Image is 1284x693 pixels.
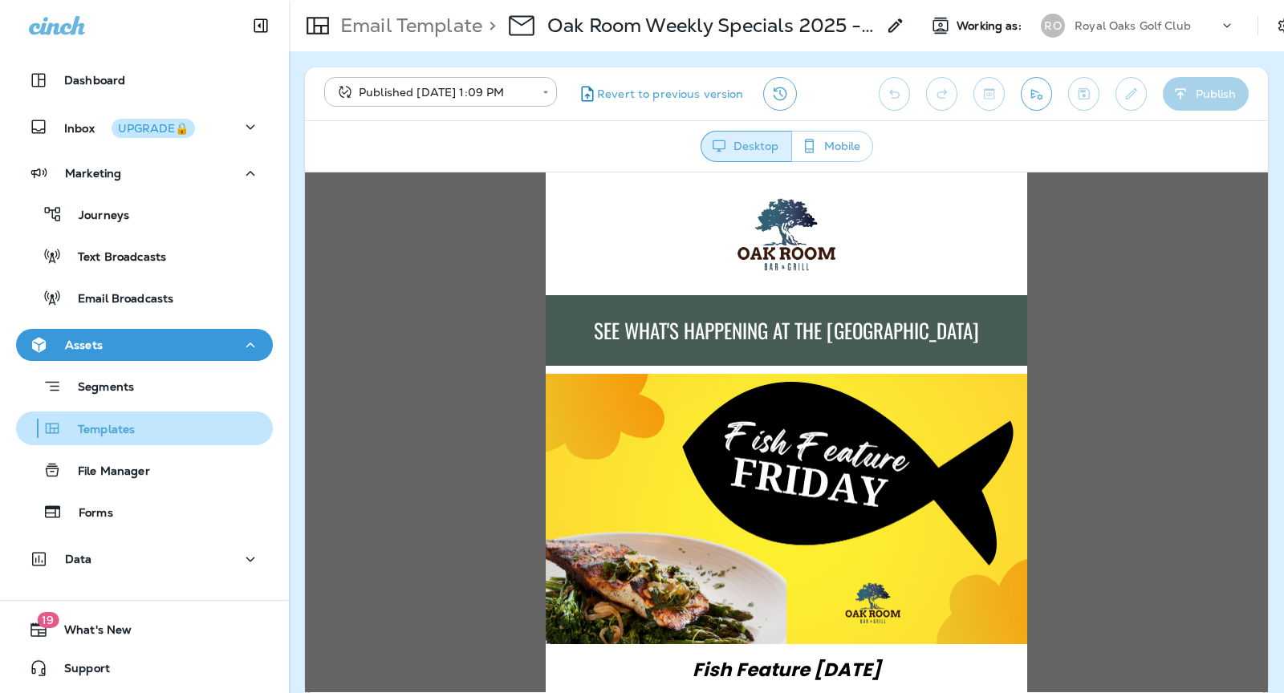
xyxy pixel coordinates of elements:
button: Forms [16,495,273,529]
button: Mobile [791,131,873,162]
p: Dashboard [64,74,125,87]
div: UPGRADE🔒 [118,123,189,134]
button: InboxUPGRADE🔒 [16,111,273,143]
button: Text Broadcasts [16,239,273,273]
button: Dashboard [16,64,273,96]
button: Templates [16,411,273,445]
p: Forms [63,506,113,521]
div: RO [1041,14,1065,38]
p: Oak Room Weekly Specials 2025 - 9/10 [547,14,876,38]
button: Send test email [1021,77,1052,111]
span: 19 [37,612,59,628]
p: Templates [62,423,135,438]
button: Support [16,652,273,684]
p: Royal Oaks Golf Club [1075,19,1191,32]
button: File Manager [16,453,273,487]
span: Revert to previous version [597,87,744,102]
button: Email Broadcasts [16,281,273,314]
span: Working as: [957,19,1025,33]
p: Data [65,553,92,565]
button: Collapse Sidebar [238,10,283,42]
button: Assets [16,329,273,361]
button: Journeys [16,197,273,231]
img: RO---Fish-Friday---blog-.png [241,201,722,472]
p: Inbox [64,119,195,136]
p: Email Broadcasts [62,292,173,307]
button: Marketing [16,157,273,189]
span: What's New [48,623,132,642]
p: File Manager [62,464,150,480]
div: Published [DATE] 1:09 PM [335,84,531,100]
p: Segments [62,380,134,396]
button: View Changelog [763,77,797,111]
p: > [482,14,496,38]
img: Oak%20Room%20Turquoise%20%20Brown%20%28002%29%20-%20Copy.png [427,7,535,115]
button: Data [16,543,273,575]
p: Assets [65,338,103,351]
button: UPGRADE🔒 [112,119,195,138]
span: Support [48,662,110,681]
button: Desktop [701,131,792,162]
button: Revert to previous version [570,77,750,111]
em: Fish Feature [DATE] [388,484,576,510]
p: Journeys [63,209,129,224]
p: Text Broadcasts [62,250,166,265]
span: SEE WHAT'S HAPPENING AT THE [GEOGRAPHIC_DATA] [289,143,674,172]
p: Marketing [65,167,121,180]
button: 19What's New [16,614,273,646]
p: Email Template [334,14,482,38]
button: Segments [16,369,273,403]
